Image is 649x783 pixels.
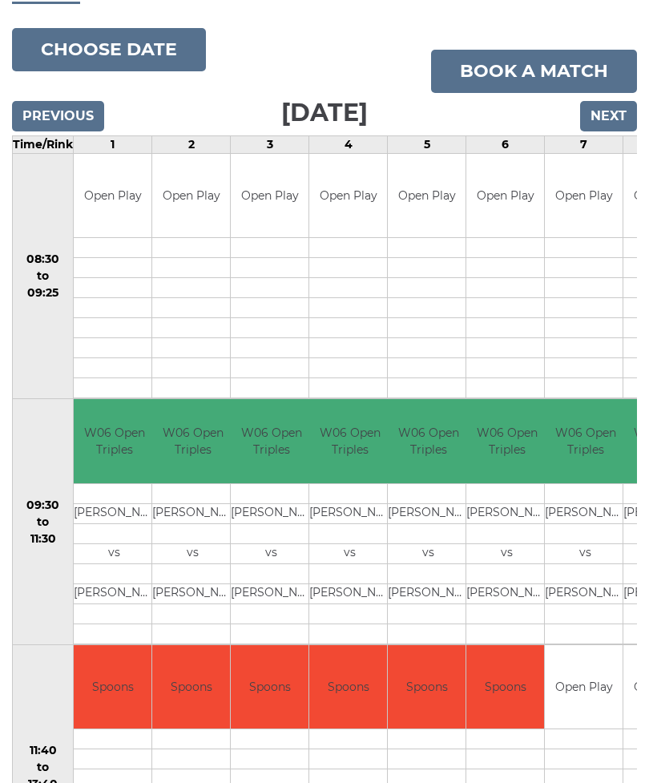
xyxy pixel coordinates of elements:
[152,645,230,729] td: Spoons
[466,135,545,153] td: 6
[74,645,151,729] td: Spoons
[545,503,626,523] td: [PERSON_NAME]
[388,583,469,603] td: [PERSON_NAME]
[74,154,151,238] td: Open Play
[152,135,231,153] td: 2
[152,503,233,523] td: [PERSON_NAME]
[309,543,390,563] td: vs
[231,399,312,483] td: W06 Open Triples
[388,503,469,523] td: [PERSON_NAME]
[231,154,308,238] td: Open Play
[466,543,547,563] td: vs
[231,583,312,603] td: [PERSON_NAME]
[74,503,155,523] td: [PERSON_NAME]
[545,135,623,153] td: 7
[466,645,544,729] td: Spoons
[309,154,387,238] td: Open Play
[12,101,104,131] input: Previous
[74,135,152,153] td: 1
[309,583,390,603] td: [PERSON_NAME]
[466,503,547,523] td: [PERSON_NAME]
[309,503,390,523] td: [PERSON_NAME]
[309,399,390,483] td: W06 Open Triples
[580,101,637,131] input: Next
[152,543,233,563] td: vs
[545,154,623,238] td: Open Play
[309,135,388,153] td: 4
[388,135,466,153] td: 5
[388,154,466,238] td: Open Play
[466,399,547,483] td: W06 Open Triples
[431,50,637,93] a: Book a match
[545,543,626,563] td: vs
[388,543,469,563] td: vs
[388,399,469,483] td: W06 Open Triples
[388,645,466,729] td: Spoons
[13,135,74,153] td: Time/Rink
[152,399,233,483] td: W06 Open Triples
[152,154,230,238] td: Open Play
[74,583,155,603] td: [PERSON_NAME]
[13,399,74,645] td: 09:30 to 11:30
[545,399,626,483] td: W06 Open Triples
[13,153,74,399] td: 08:30 to 09:25
[231,503,312,523] td: [PERSON_NAME]
[231,645,308,729] td: Spoons
[545,645,623,729] td: Open Play
[74,399,155,483] td: W06 Open Triples
[309,645,387,729] td: Spoons
[466,154,544,238] td: Open Play
[152,583,233,603] td: [PERSON_NAME]
[74,543,155,563] td: vs
[466,583,547,603] td: [PERSON_NAME]
[231,135,309,153] td: 3
[545,583,626,603] td: [PERSON_NAME]
[12,28,206,71] button: Choose date
[231,543,312,563] td: vs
